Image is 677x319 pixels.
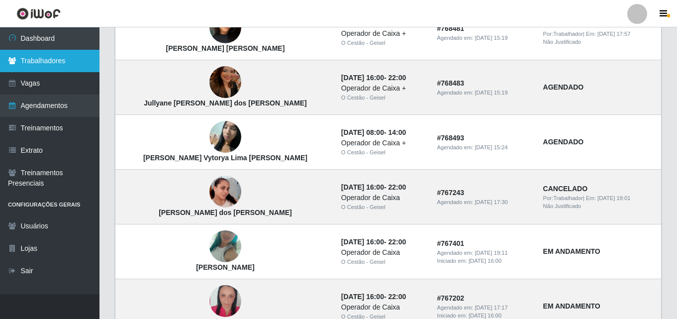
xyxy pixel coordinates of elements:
[388,128,406,136] time: 14:00
[475,305,507,311] time: [DATE] 17:17
[341,128,384,136] time: [DATE] 08:00
[388,293,406,301] time: 22:00
[543,185,587,193] strong: CANCELADO
[341,293,406,301] strong: -
[437,79,465,87] strong: # 768483
[341,94,425,102] div: O Cestão - Geisel
[437,189,465,197] strong: # 767243
[341,238,406,246] strong: -
[543,202,655,211] div: Não Justificado
[341,138,425,148] div: Operador de Caixa +
[209,116,241,158] img: Ana Vytorya Lima Alves
[341,247,425,258] div: Operador de Caixa
[543,138,584,146] strong: AGENDADO
[341,148,425,157] div: O Cestão - Geisel
[469,258,501,264] time: [DATE] 16:00
[543,194,655,203] div: | Em:
[16,7,61,20] img: CoreUI Logo
[475,250,507,256] time: [DATE] 19:11
[341,302,425,313] div: Operador de Caixa
[341,74,406,82] strong: -
[437,143,531,152] div: Agendado em:
[341,128,406,136] strong: -
[437,249,531,257] div: Agendado em:
[543,31,583,37] span: Por: Trabalhador
[543,247,600,255] strong: EM ANDAMENTO
[475,35,507,41] time: [DATE] 15:19
[437,257,531,265] div: Iniciado em:
[437,89,531,97] div: Agendado em:
[341,28,425,39] div: Operador de Caixa +
[196,263,254,271] strong: [PERSON_NAME]
[341,293,384,301] time: [DATE] 16:00
[437,239,465,247] strong: # 767401
[543,38,655,46] div: Não Justificado
[388,238,406,246] time: 22:00
[597,31,630,37] time: [DATE] 17:57
[166,44,285,52] strong: [PERSON_NAME] [PERSON_NAME]
[341,183,384,191] time: [DATE] 16:00
[475,199,507,205] time: [DATE] 17:30
[543,20,587,28] strong: CANCELADO
[341,203,425,212] div: O Cestão - Geisel
[341,238,384,246] time: [DATE] 16:00
[341,39,425,47] div: O Cestão - Geisel
[543,30,655,38] div: | Em:
[341,83,425,94] div: Operador de Caixa +
[437,34,531,42] div: Agendado em:
[341,258,425,266] div: O Cestão - Geisel
[543,83,584,91] strong: AGENDADO
[475,90,507,96] time: [DATE] 15:19
[543,302,600,310] strong: EM ANDAMENTO
[437,134,465,142] strong: # 768493
[341,183,406,191] strong: -
[209,164,241,220] img: Jacinta Mendes dos Santos
[388,183,406,191] time: 22:00
[341,74,384,82] time: [DATE] 16:00
[597,195,630,201] time: [DATE] 19:01
[144,99,307,107] strong: Jullyane [PERSON_NAME] dos [PERSON_NAME]
[159,209,292,216] strong: [PERSON_NAME] dos [PERSON_NAME]
[475,144,507,150] time: [DATE] 15:24
[437,304,531,312] div: Agendado em:
[437,198,531,207] div: Agendado em:
[143,154,307,162] strong: [PERSON_NAME] Vytorya Lima [PERSON_NAME]
[388,74,406,82] time: 22:00
[437,294,465,302] strong: # 767202
[543,195,583,201] span: Por: Trabalhador
[341,193,425,203] div: Operador de Caixa
[209,214,241,278] img: Joseane Maria Mendonça da Silva
[437,24,465,32] strong: # 768481
[469,313,501,319] time: [DATE] 16:00
[209,54,241,111] img: Jullyane Martins dos Santos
